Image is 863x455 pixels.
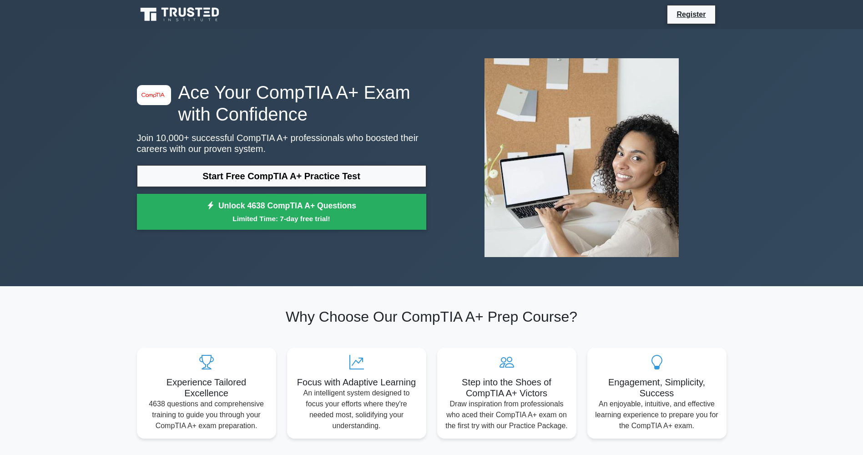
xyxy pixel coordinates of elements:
a: Unlock 4638 CompTIA A+ QuestionsLimited Time: 7-day free trial! [137,194,426,230]
a: Register [671,9,711,20]
h5: Engagement, Simplicity, Success [595,377,719,399]
p: 4638 questions and comprehensive training to guide you through your CompTIA A+ exam preparation. [144,399,269,431]
h5: Focus with Adaptive Learning [294,377,419,388]
a: Start Free CompTIA A+ Practice Test [137,165,426,187]
p: Draw inspiration from professionals who aced their CompTIA A+ exam on the first try with our Prac... [444,399,569,431]
h2: Why Choose Our CompTIA A+ Prep Course? [137,308,727,325]
p: An enjoyable, intuitive, and effective learning experience to prepare you for the CompTIA A+ exam. [595,399,719,431]
small: Limited Time: 7-day free trial! [148,213,415,224]
h5: Step into the Shoes of CompTIA A+ Victors [444,377,569,399]
p: Join 10,000+ successful CompTIA A+ professionals who boosted their careers with our proven system. [137,132,426,154]
h1: Ace Your CompTIA A+ Exam with Confidence [137,81,426,125]
h5: Experience Tailored Excellence [144,377,269,399]
p: An intelligent system designed to focus your efforts where they're needed most, solidifying your ... [294,388,419,431]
